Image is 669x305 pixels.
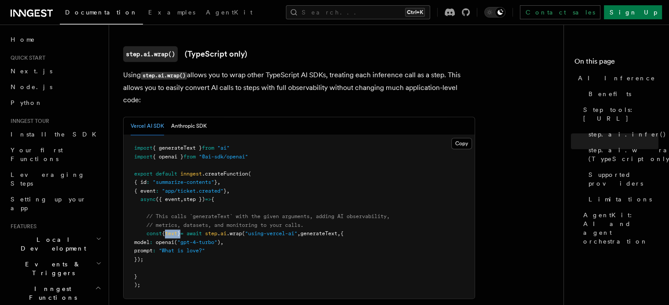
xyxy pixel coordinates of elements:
span: generateText [300,230,337,237]
a: Leveraging Steps [7,167,103,191]
button: Search...Ctrl+K [286,5,430,19]
span: , [220,239,223,245]
a: Limitations [585,191,658,207]
span: ( [174,239,177,245]
span: AgentKit [206,9,252,16]
button: Copy [451,138,472,149]
span: default [156,171,177,177]
span: "ai" [217,145,230,151]
span: from [183,154,196,160]
span: async [140,196,156,202]
span: Inngest tour [7,118,49,125]
p: Using allows you to wrap other TypeScript AI SDKs, treating each inference call as a step. This a... [123,69,475,106]
button: Toggle dark mode [484,7,505,18]
span: "using-vercel-ai" [245,230,297,237]
a: Python [7,95,103,111]
a: step.ai.infer() [585,126,658,142]
span: "gpt-4-turbo" [177,239,217,245]
span: Supported providers [589,170,658,188]
span: : [156,188,159,194]
span: , [297,230,300,237]
span: step.ai.infer() [589,130,666,139]
span: step [205,230,217,237]
span: Quick start [7,54,45,61]
span: Next.js [11,68,52,75]
a: step.ai.wrap() (TypeScript only) [585,142,658,167]
span: Node.js [11,83,52,90]
span: Events & Triggers [7,260,96,277]
span: ) [217,239,220,245]
span: await [186,230,202,237]
span: : [153,248,156,254]
span: { [340,230,344,237]
span: Python [11,99,43,106]
a: step.ai.wrap()(TypeScript only) [123,46,247,62]
kbd: Ctrl+K [405,8,425,17]
span: export [134,171,153,177]
span: Documentation [65,9,138,16]
span: { [162,230,165,237]
a: Home [7,32,103,47]
button: Anthropic SDK [171,117,207,135]
a: Node.js [7,79,103,95]
span: } [214,179,217,185]
a: Benefits [585,86,658,102]
span: { generateText } [153,145,202,151]
span: Install the SDK [11,131,102,138]
a: AgentKit: AI and agent orchestration [580,207,658,249]
span: = [180,230,183,237]
span: text [165,230,177,237]
span: { event [134,188,156,194]
span: import [134,154,153,160]
a: AgentKit [201,3,258,24]
a: AI Inference [574,70,658,86]
span: } [177,230,180,237]
span: ( [242,230,245,237]
a: Install the SDK [7,126,103,142]
span: Home [11,35,35,44]
span: } [223,188,227,194]
span: Step tools: [URL] [583,105,658,123]
span: ); [134,282,140,288]
span: : [146,179,150,185]
button: Events & Triggers [7,256,103,281]
span: ({ event [156,196,180,202]
button: Vercel AI SDK [131,117,164,135]
a: Setting up your app [7,191,103,216]
span: { [211,196,214,202]
span: "@ai-sdk/openai" [199,154,248,160]
span: , [337,230,340,237]
span: // metrics, datasets, and monitoring to your calls. [146,222,303,228]
span: import [134,145,153,151]
span: step }) [183,196,205,202]
span: . [217,230,220,237]
span: , [217,179,220,185]
a: Supported providers [585,167,658,191]
span: Features [7,223,37,230]
span: inngest [180,171,202,177]
a: Step tools: [URL] [580,102,658,126]
h4: On this page [574,56,658,70]
span: Examples [148,9,195,16]
span: Setting up your app [11,196,86,212]
span: AgentKit: AI and agent orchestration [583,211,658,246]
a: Examples [143,3,201,24]
span: { openai } [153,154,183,160]
span: .wrap [227,230,242,237]
code: step.ai.wrap() [141,72,187,79]
span: openai [156,239,174,245]
code: step.ai.wrap() [123,46,178,62]
span: : [150,239,153,245]
span: ai [220,230,227,237]
span: , [227,188,230,194]
span: Local Development [7,235,96,253]
span: // This calls `generateText` with the given arguments, adding AI observability, [146,213,390,219]
span: => [205,196,211,202]
button: Local Development [7,232,103,256]
span: Limitations [589,195,652,204]
span: "app/ticket.created" [162,188,223,194]
a: Next.js [7,63,103,79]
span: Your first Functions [11,147,63,162]
span: prompt [134,248,153,254]
span: "What is love?" [159,248,205,254]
